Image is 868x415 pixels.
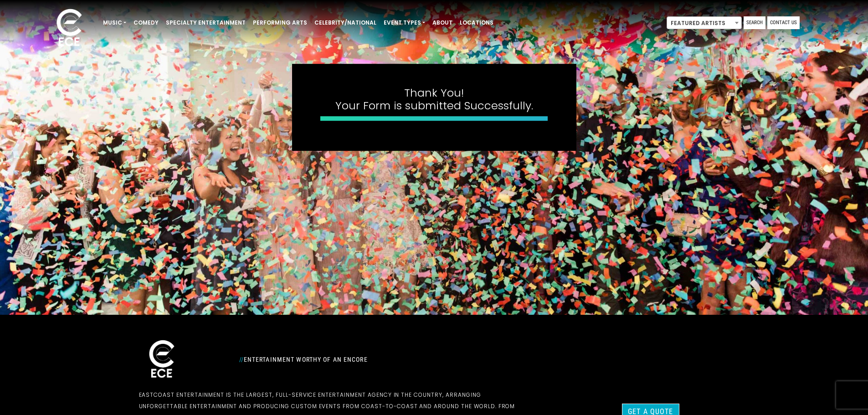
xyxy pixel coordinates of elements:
a: Celebrity/National [311,15,380,31]
span: Featured Artists [667,17,741,30]
a: Locations [456,15,497,31]
a: Event Types [380,15,429,31]
a: Performing Arts [249,15,311,31]
a: Search [744,16,765,29]
img: ece_new_logo_whitev2-1.png [139,338,185,382]
a: Contact Us [767,16,800,29]
h4: Thank You! Your Form is submitted Successfully. [320,87,548,113]
a: Comedy [130,15,162,31]
span: // [239,356,244,363]
a: About [429,15,456,31]
a: Specialty Entertainment [162,15,249,31]
img: ece_new_logo_whitev2-1.png [46,6,92,51]
span: Featured Artists [667,16,742,29]
div: Entertainment Worthy of an Encore [234,352,534,367]
a: Music [99,15,130,31]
